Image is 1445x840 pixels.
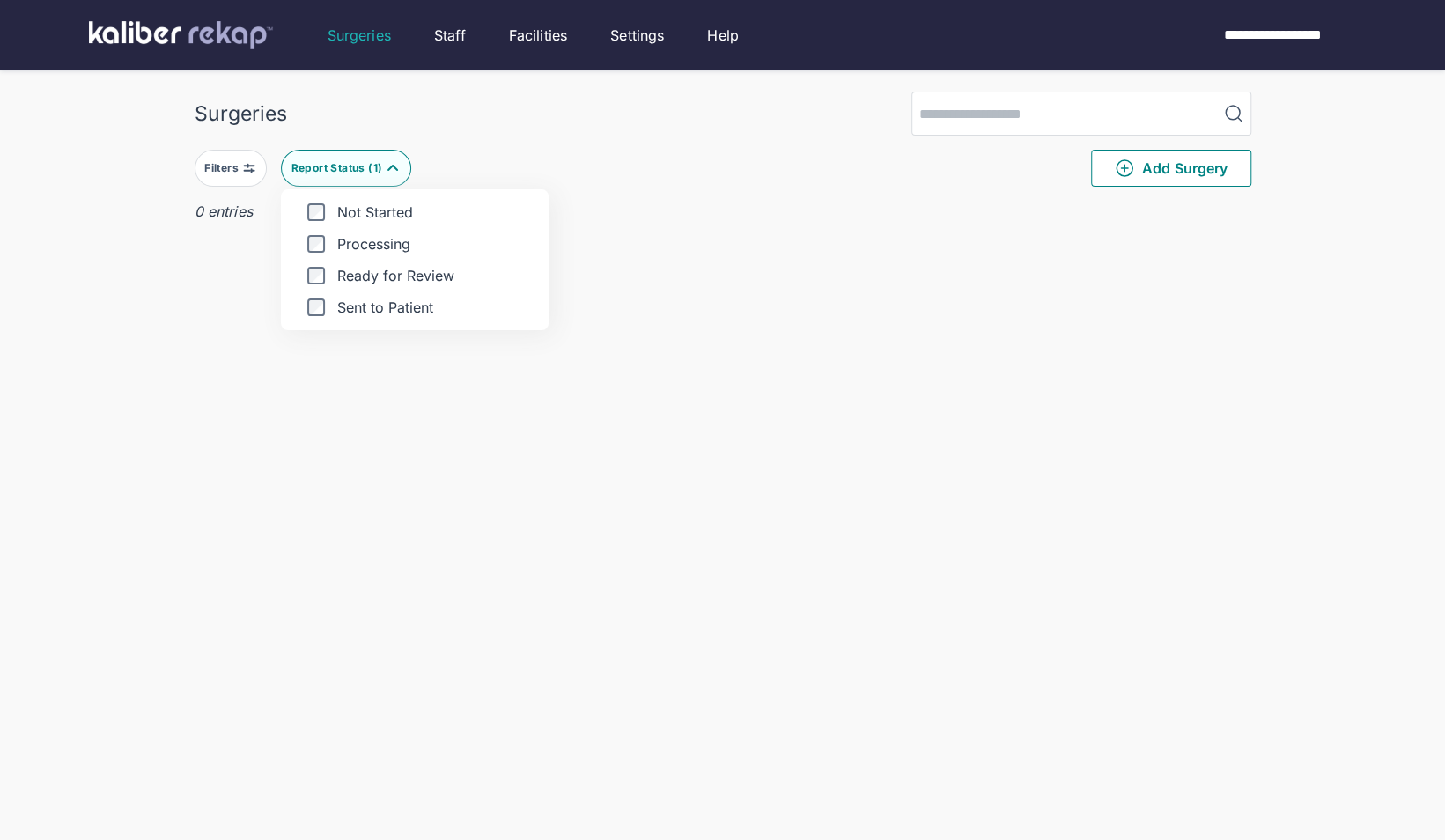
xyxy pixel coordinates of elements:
[386,161,400,175] img: filter-caret-up-teal.ae51ebe3.svg
[89,21,273,49] img: kaliber labs logo
[281,150,411,187] button: Report Status (1)
[295,235,535,253] label: Processing
[309,205,323,219] input: Not Started
[309,237,323,251] input: Processing
[295,203,535,221] label: Not Started
[707,25,739,46] a: Help
[291,161,387,175] div: Report Status ( 1 )
[195,201,1251,222] div: 0 entries
[434,25,466,46] a: Staff
[328,25,391,46] a: Surgeries
[309,300,323,314] input: Sent to Patient
[242,161,256,175] img: faders-horizontal-grey.d550dbda.svg
[204,161,242,175] div: Filters
[1091,150,1251,187] button: Add Surgery
[610,25,664,46] a: Settings
[195,150,267,187] button: Filters
[295,298,535,316] label: Sent to Patient
[1114,158,1135,179] img: PlusCircleGreen.5fd88d77.svg
[195,101,287,126] div: Surgeries
[309,269,323,283] input: Ready for Review
[1223,103,1244,124] img: MagnifyingGlass.1dc66aab.svg
[295,267,535,284] label: Ready for Review
[1114,158,1228,179] span: Add Surgery
[509,25,568,46] a: Facilities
